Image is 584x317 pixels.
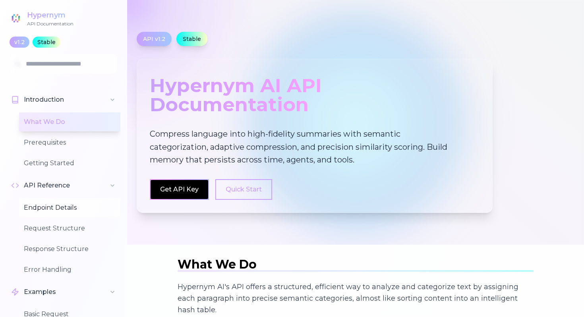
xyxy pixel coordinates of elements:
[137,32,172,46] div: API v1.2
[27,21,73,27] div: API Documentation
[150,128,455,166] p: Compress language into high-fidelity summaries with semantic categorization, adaptive compression...
[178,281,534,316] p: Hypernym AI's API offers a structured, efficient way to analyze and categorize text by assigning ...
[6,90,120,109] button: Introduction
[150,72,480,118] div: Hypernym AI API Documentation
[19,198,120,217] button: Endpoint Details
[19,240,120,259] button: Response Structure
[24,181,70,190] span: API Reference
[6,282,120,302] button: Examples
[10,10,73,27] a: HypernymAPI Documentation
[10,12,22,25] img: Hypernym Logo
[19,219,120,238] button: Request Structure
[176,32,207,46] div: Stable
[19,260,120,279] button: Error Handling
[33,37,60,48] div: Stable
[19,154,120,173] button: Getting Started
[24,95,64,104] span: Introduction
[178,257,257,272] span: What We Do
[19,112,120,131] button: What We Do
[6,176,120,195] button: API Reference
[215,179,272,200] button: Quick Start
[10,37,29,48] div: v1.2
[19,133,120,152] button: Prerequisites
[24,287,56,297] span: Examples
[27,10,73,21] div: Hypernym
[160,186,199,193] a: Get API Key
